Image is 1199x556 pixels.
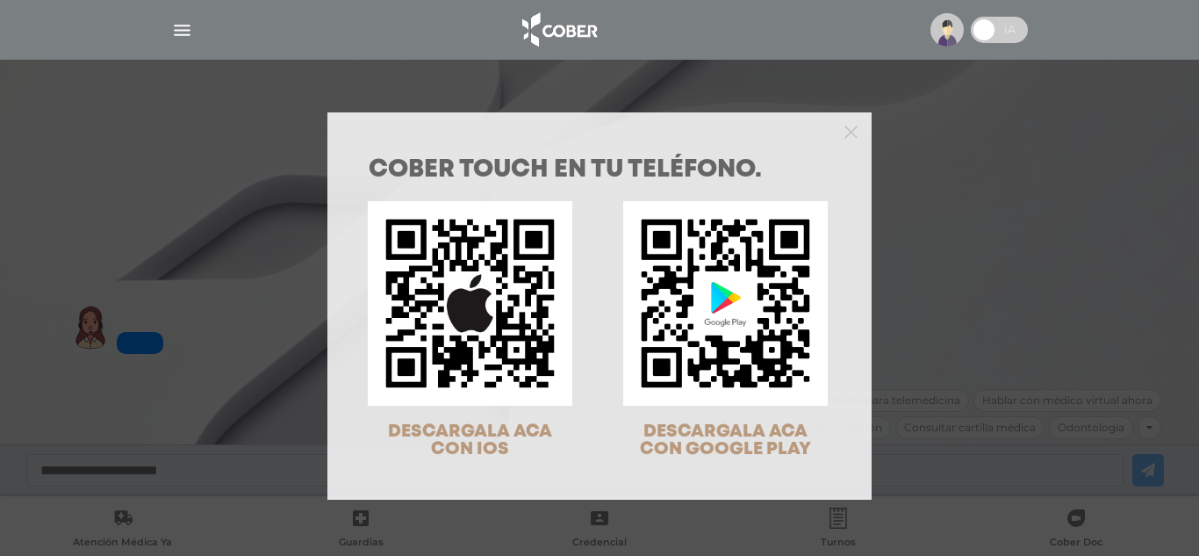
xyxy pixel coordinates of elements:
[844,123,858,139] button: Close
[623,201,828,406] img: qr-code
[369,158,830,183] h1: COBER TOUCH en tu teléfono.
[368,201,572,406] img: qr-code
[640,423,811,458] span: DESCARGALA ACA CON GOOGLE PLAY
[388,423,552,458] span: DESCARGALA ACA CON IOS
